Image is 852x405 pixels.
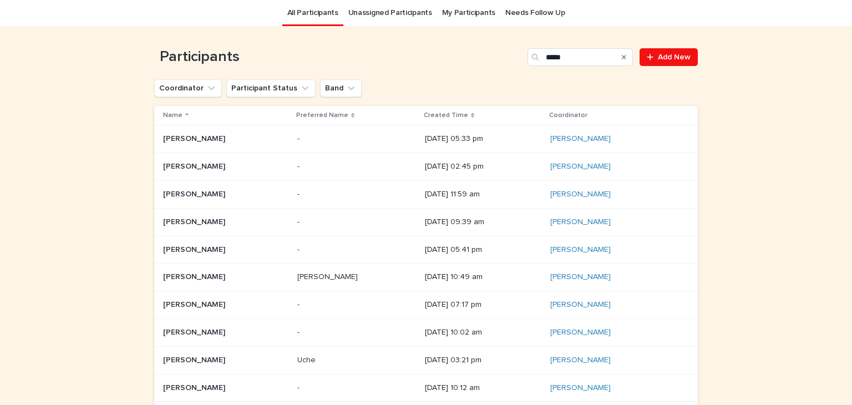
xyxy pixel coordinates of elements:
p: [PERSON_NAME] [297,270,360,282]
a: [PERSON_NAME] [550,356,611,365]
p: - [297,243,302,255]
p: [DATE] 03:21 pm [425,356,541,365]
a: [PERSON_NAME] [550,190,611,199]
p: [PERSON_NAME] [163,160,227,171]
tr: [PERSON_NAME][PERSON_NAME] -- [DATE] 07:17 pm[PERSON_NAME] [154,291,698,319]
a: [PERSON_NAME] [550,328,611,337]
a: [PERSON_NAME] [550,300,611,310]
p: [DATE] 10:12 am [425,383,541,393]
p: [PERSON_NAME] [163,270,227,282]
p: - [297,160,302,171]
a: [PERSON_NAME] [550,272,611,282]
p: [DATE] 07:17 pm [425,300,541,310]
p: Name [163,109,182,121]
tr: [PERSON_NAME][PERSON_NAME] -- [DATE] 05:41 pm[PERSON_NAME] [154,236,698,264]
p: - [297,326,302,337]
p: [PERSON_NAME] [163,326,227,337]
a: [PERSON_NAME] [550,217,611,227]
p: [DATE] 11:59 am [425,190,541,199]
a: [PERSON_NAME] [550,245,611,255]
p: - [297,298,302,310]
p: [DATE] 05:41 pm [425,245,541,255]
tr: [PERSON_NAME][PERSON_NAME] -- [DATE] 10:12 am[PERSON_NAME] [154,374,698,402]
input: Search [528,48,633,66]
p: - [297,188,302,199]
tr: [PERSON_NAME][PERSON_NAME] -- [DATE] 09:39 am[PERSON_NAME] [154,208,698,236]
span: Add New [658,53,691,61]
tr: [PERSON_NAME][PERSON_NAME] -- [DATE] 10:02 am[PERSON_NAME] [154,318,698,346]
p: [PERSON_NAME] [163,381,227,393]
a: [PERSON_NAME] [550,162,611,171]
button: Band [320,79,362,97]
p: [PERSON_NAME] [163,353,227,365]
p: Created Time [424,109,468,121]
h1: Participants [154,48,523,66]
p: [DATE] 05:33 pm [425,134,541,144]
a: [PERSON_NAME] [550,383,611,393]
p: [PERSON_NAME] [163,215,227,227]
p: [DATE] 09:39 am [425,217,541,227]
p: [DATE] 10:02 am [425,328,541,337]
p: Coordinator [549,109,587,121]
p: [DATE] 02:45 pm [425,162,541,171]
button: Participant Status [226,79,316,97]
tr: [PERSON_NAME][PERSON_NAME] [PERSON_NAME][PERSON_NAME] [DATE] 10:49 am[PERSON_NAME] [154,264,698,291]
p: [PERSON_NAME] [163,243,227,255]
tr: [PERSON_NAME][PERSON_NAME] -- [DATE] 05:33 pm[PERSON_NAME] [154,125,698,153]
p: - [297,132,302,144]
a: Add New [640,48,698,66]
p: - [297,381,302,393]
tr: [PERSON_NAME][PERSON_NAME] -- [DATE] 02:45 pm[PERSON_NAME] [154,153,698,181]
a: [PERSON_NAME] [550,134,611,144]
p: [DATE] 10:49 am [425,272,541,282]
tr: [PERSON_NAME][PERSON_NAME] UcheUche [DATE] 03:21 pm[PERSON_NAME] [154,346,698,374]
p: Preferred Name [296,109,348,121]
button: Coordinator [154,79,222,97]
p: [PERSON_NAME] [163,188,227,199]
p: [PERSON_NAME] [163,298,227,310]
p: - [297,215,302,227]
p: [PERSON_NAME] [163,132,227,144]
tr: [PERSON_NAME][PERSON_NAME] -- [DATE] 11:59 am[PERSON_NAME] [154,180,698,208]
p: Uche [297,353,318,365]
